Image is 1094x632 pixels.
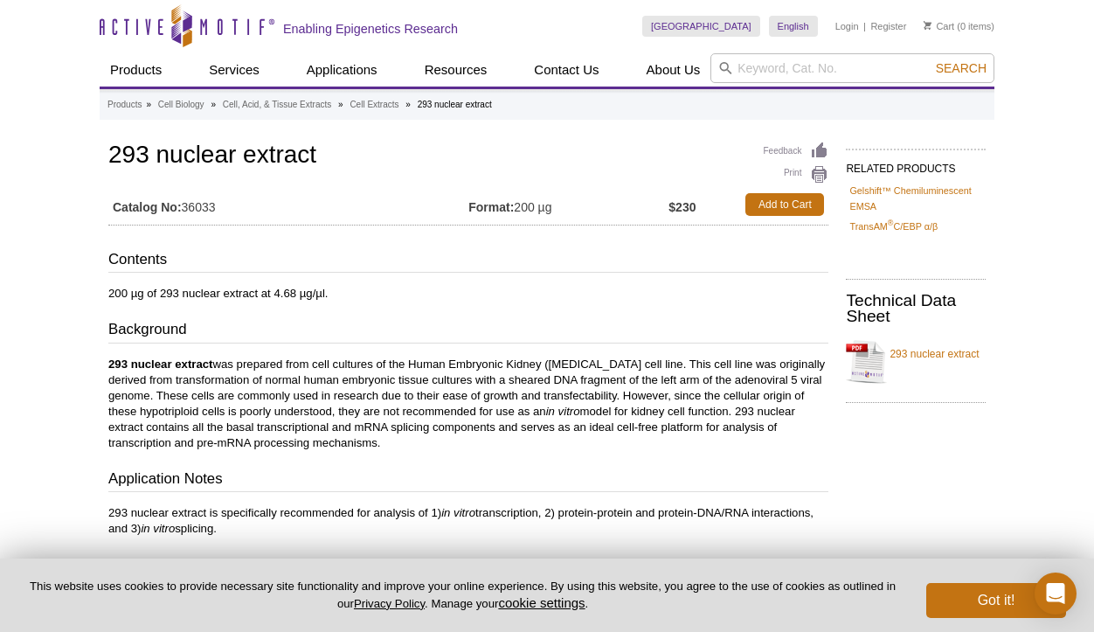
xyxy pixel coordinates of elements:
li: (0 items) [924,16,994,37]
img: Your Cart [924,21,931,30]
a: Resources [414,53,498,87]
h2: Enabling Epigenetics Research [283,21,458,37]
li: » [405,100,411,109]
a: Print [764,165,829,184]
h3: Background [108,319,828,344]
a: Cell Extracts [350,97,398,113]
input: Keyword, Cat. No. [710,53,994,83]
a: Contact Us [523,53,609,87]
strong: $230 [668,199,696,215]
td: 36033 [108,189,468,220]
h2: RELATED PRODUCTS [846,149,986,180]
span: Search [936,61,987,75]
p: This website uses cookies to provide necessary site functionality and improve your online experie... [28,579,897,612]
a: 293 nuclear extract [846,336,986,388]
li: » [211,100,216,109]
a: TransAM®C/EBP α/β [849,219,938,234]
b: 293 nuclear extract [108,358,213,371]
h1: 293 nuclear extract [108,142,828,171]
div: Open Intercom Messenger [1035,573,1077,615]
em: in vitro [441,506,475,519]
a: Feedback [764,142,829,161]
button: cookie settings [498,595,585,610]
li: 293 nuclear extract [418,100,492,109]
h2: Technical Data Sheet [846,293,986,324]
a: Services [198,53,270,87]
a: Cell, Acid, & Tissue Extracts [223,97,332,113]
li: » [338,100,343,109]
a: Login [835,20,859,32]
h3: Application Notes [108,469,828,493]
a: Products [107,97,142,113]
a: Cell Biology [158,97,204,113]
a: Cart [924,20,954,32]
a: Products [100,53,172,87]
strong: Format: [468,199,514,215]
a: Privacy Policy [354,597,425,610]
li: » [146,100,151,109]
a: Applications [296,53,388,87]
strong: Catalog No: [113,199,182,215]
li: | [863,16,866,37]
em: in vitro [141,522,175,535]
h3: Contents [108,249,828,274]
a: Gelshift™ Chemiluminescent EMSA [849,183,982,214]
td: 200 µg [468,189,668,220]
h3: Extract Origin [108,554,828,579]
em: in vitro [546,405,580,418]
p: 293 nuclear extract is specifically recommended for analysis of 1) transcription, 2) protein-prot... [108,505,828,537]
a: Register [870,20,906,32]
a: About Us [636,53,711,87]
p: was prepared from cell cultures of the Human Embryonic Kidney ([MEDICAL_DATA] cell line. This cel... [108,357,828,451]
button: Search [931,60,992,76]
button: Got it! [926,583,1066,618]
a: Add to Cart [745,193,824,216]
sup: ® [888,219,894,228]
a: English [769,16,818,37]
p: 200 µg of 293 nuclear extract at 4.68 µg/µl. [108,286,828,302]
a: [GEOGRAPHIC_DATA] [642,16,760,37]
